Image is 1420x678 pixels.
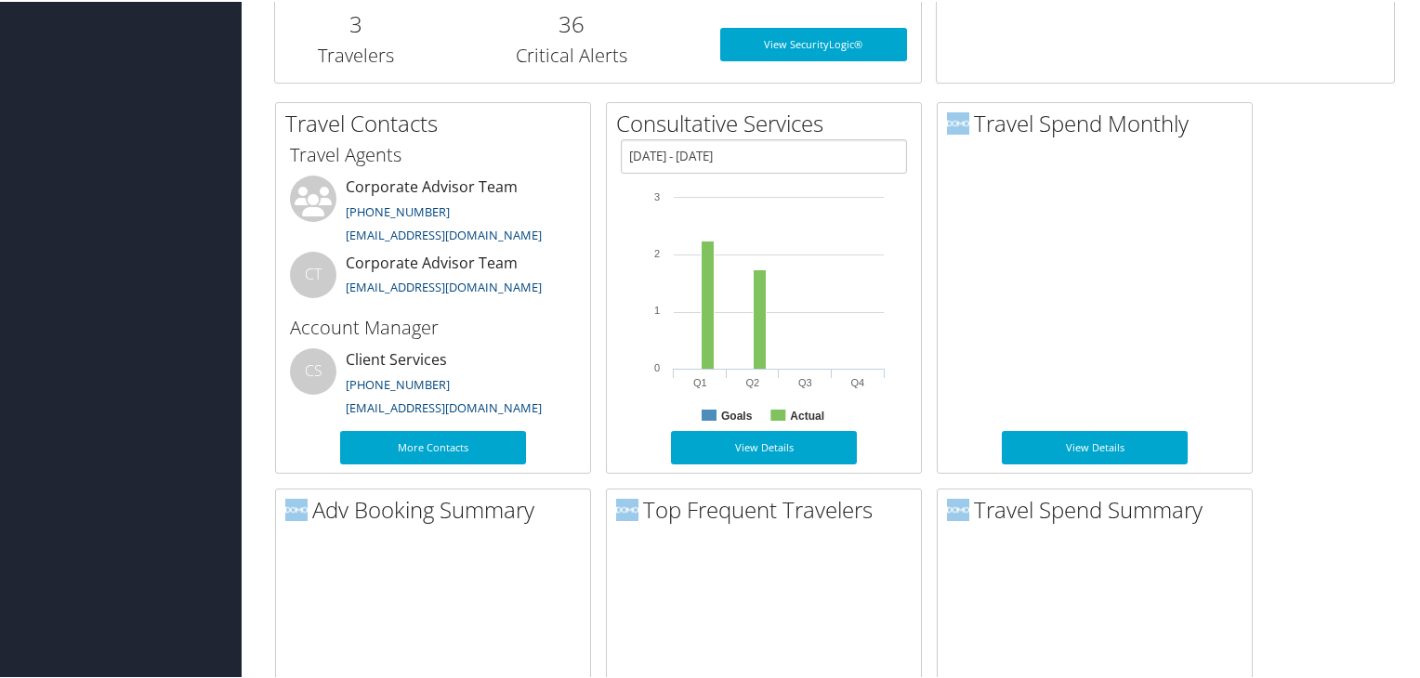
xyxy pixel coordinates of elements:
text: Q1 [693,375,707,386]
tspan: 3 [654,189,660,201]
a: View Details [671,429,857,463]
a: [EMAIL_ADDRESS][DOMAIN_NAME] [346,277,542,293]
div: CT [290,250,336,296]
a: More Contacts [340,429,526,463]
h2: Consultative Services [616,106,921,137]
a: [EMAIL_ADDRESS][DOMAIN_NAME] [346,398,542,414]
a: View Details [1002,429,1188,463]
a: [EMAIL_ADDRESS][DOMAIN_NAME] [346,225,542,241]
h2: Travel Spend Monthly [947,106,1252,137]
tspan: 1 [654,303,660,314]
h2: 3 [289,7,423,38]
a: View SecurityLogic® [720,26,908,59]
a: [PHONE_NUMBER] [346,374,450,391]
tspan: 0 [654,360,660,372]
h2: Top Frequent Travelers [616,492,921,524]
text: Q4 [850,375,864,386]
img: domo-logo.png [285,497,308,519]
text: Q3 [798,375,812,386]
h3: Account Manager [290,313,576,339]
li: Client Services [281,346,585,423]
a: [PHONE_NUMBER] [346,202,450,218]
img: domo-logo.png [947,111,969,133]
h2: Travel Spend Summary [947,492,1252,524]
img: domo-logo.png [616,497,638,519]
li: Corporate Advisor Team [281,174,585,250]
h2: 36 [451,7,692,38]
img: domo-logo.png [947,497,969,519]
text: Goals [721,408,753,421]
h3: Critical Alerts [451,41,692,67]
h3: Travelers [289,41,423,67]
text: Q2 [745,375,759,386]
h2: Adv Booking Summary [285,492,590,524]
h2: Travel Contacts [285,106,590,137]
tspan: 2 [654,246,660,257]
text: Actual [790,408,824,421]
div: CS [290,346,336,393]
h3: Travel Agents [290,140,576,166]
li: Corporate Advisor Team [281,250,585,310]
